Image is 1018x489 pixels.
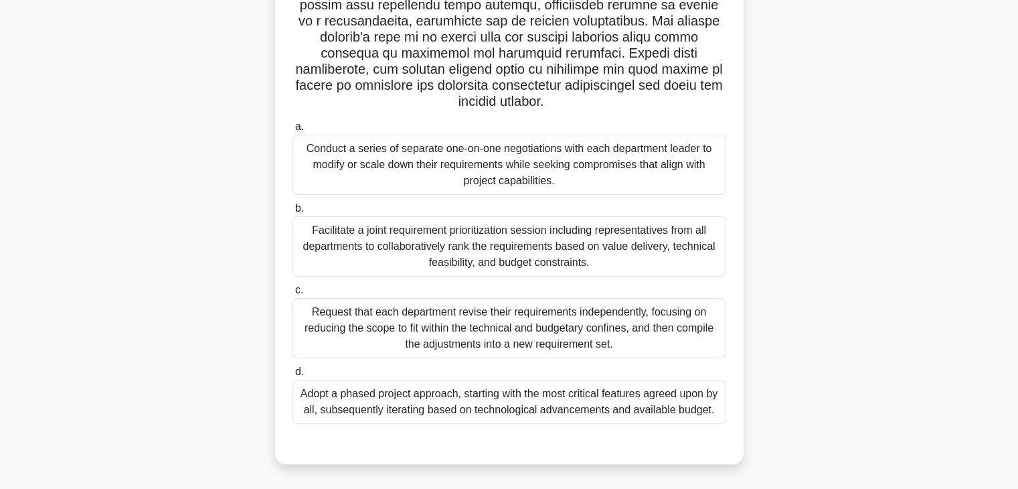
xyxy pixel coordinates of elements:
[292,216,726,277] div: Facilitate a joint requirement prioritization session including representatives from all departme...
[292,298,726,358] div: Request that each department revise their requirements independently, focusing on reducing the sc...
[292,380,726,424] div: Adopt a phased project approach, starting with the most critical features agreed upon by all, sub...
[295,284,303,295] span: c.
[295,121,304,132] span: a.
[292,135,726,195] div: Conduct a series of separate one-on-one negotiations with each department leader to modify or sca...
[295,366,304,377] span: d.
[295,202,304,214] span: b.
